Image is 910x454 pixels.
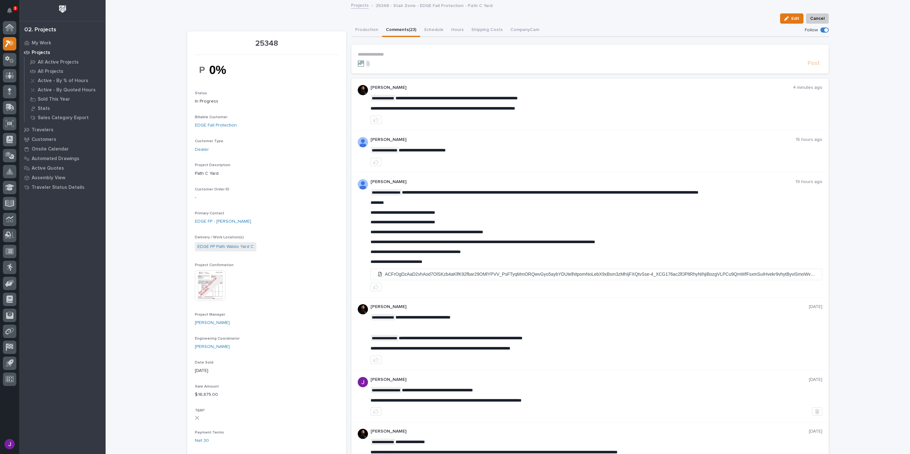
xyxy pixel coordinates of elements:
[32,146,69,152] p: Onsite Calendar
[32,137,56,142] p: Customers
[195,194,339,201] p: -
[810,15,825,22] span: Cancel
[25,113,106,122] a: Sales Category Export
[195,391,339,398] p: $ 16,875.00
[195,91,207,95] span: Status
[195,361,213,365] span: Date Sold
[812,407,822,416] button: Delete post
[808,60,820,67] span: Post
[197,243,254,250] a: EDGE FP Path Waldo Yard C
[791,16,799,21] span: Edit
[24,27,56,34] div: 02. Projects
[195,343,230,350] a: [PERSON_NAME]
[358,85,368,95] img: zmKUmRVDQjmBLfnAs97p
[25,104,106,113] a: Stats
[371,283,381,291] button: like this post
[195,313,225,317] span: Project Manager
[3,437,16,451] button: users-avatar
[195,235,244,239] span: Delivery / Work Location(s)
[195,431,224,435] span: Payment Terms
[371,137,796,142] p: [PERSON_NAME]
[195,212,224,215] span: Primary Contact
[19,173,106,182] a: Assembly View
[32,127,53,133] p: Travelers
[19,144,106,154] a: Onsite Calendar
[195,385,219,389] span: Sale Amount
[195,139,223,143] span: Customer Type
[38,87,96,93] p: Active - By Quoted Hours
[19,154,106,163] a: Automated Drawings
[805,60,822,67] button: Post
[195,188,229,191] span: Customer Order ID
[25,76,106,85] a: Active - By % of Hours
[795,179,822,185] p: 19 hours ago
[195,115,227,119] span: Billable Customer
[195,59,243,81] img: vLhY9tNFSESEqQqBdidNrv9NuEM_5V-f6lOFtQeDiww
[358,179,368,189] img: AOh14GhUnP333BqRmXh-vZ-TpYZQaFVsuOFmGre8SRZf2A=s96-c
[19,38,106,48] a: My Work
[358,137,368,147] img: AD5-WCmqz5_Kcnfb-JNJs0Fv3qBS0Jz1bxG2p1UShlkZ8J-3JKvvASxRW6Lr0wxC8O3POQnnEju8qItGG9E5Uxbglh-85Yquq...
[25,67,106,76] a: All Projects
[57,3,68,15] img: Workspace Logo
[507,24,543,37] button: CompanyCam
[195,337,240,341] span: Engineering Coordinator
[38,115,89,121] p: Sales Category Export
[351,24,382,37] button: Production
[780,13,803,24] button: Edit
[195,122,237,129] a: EDGE Fall Protection
[195,98,339,105] p: In Progress
[32,165,64,171] p: Active Quotes
[358,304,368,314] img: zmKUmRVDQjmBLfnAs97p
[371,116,381,124] button: like this post
[371,429,809,434] p: [PERSON_NAME]
[195,39,339,48] p: 25348
[19,135,106,144] a: Customers
[195,170,339,177] p: Path C Yard
[376,2,492,9] p: 25348 - Stair Zone - EDGE Fall Protection - Path C Yard
[32,50,50,56] p: Projects
[351,1,369,9] a: Projects
[32,185,84,190] p: Traveler Status Details
[195,367,339,374] p: [DATE]
[467,24,507,37] button: Shipping Costs
[38,96,70,102] p: Sold This Year
[32,156,79,162] p: Automated Drawings
[447,24,467,37] button: Hours
[371,407,381,416] button: like this post
[25,85,106,94] a: Active - By Quoted Hours
[3,4,16,17] button: Notifications
[195,146,209,153] a: Dealer
[8,8,16,18] div: Notifications3
[796,137,822,142] p: 15 hours ago
[19,125,106,135] a: Travelers
[420,24,447,37] button: Schedule
[195,163,230,167] span: Project Description
[195,319,230,326] a: [PERSON_NAME]
[809,377,822,382] p: [DATE]
[358,429,368,439] img: zmKUmRVDQjmBLfnAs97p
[32,40,51,46] p: My Work
[371,158,381,166] button: like this post
[14,6,16,11] p: 3
[19,182,106,192] a: Traveler Status Details
[195,437,209,444] a: Net 30
[38,106,50,112] p: Stats
[38,59,79,65] p: All Active Projects
[38,69,63,74] p: All Projects
[19,48,106,57] a: Projects
[382,24,420,37] button: Comments (23)
[38,78,88,84] p: Active - By % of Hours
[371,269,822,280] a: ACFrOgDzAaD2vhAod7OlSKzb4aKlfK92fbar29OMlYPVV_PsFTyqMmORQwvGyo5aybYDUtelhitpomNoLebX9xBsm3zMhIjFX...
[371,356,381,364] button: like this post
[806,13,829,24] button: Cancel
[25,58,106,66] a: All Active Projects
[371,304,809,310] p: [PERSON_NAME]
[371,377,809,382] p: [PERSON_NAME]
[19,163,106,173] a: Active Quotes
[195,263,234,267] span: Project Confirmation
[793,85,822,90] p: 4 minutes ago
[25,95,106,104] a: Sold This Year
[195,409,205,412] span: T&M?
[358,377,368,387] img: ACg8ocLB2sBq07NhafZLDpfZztpbDqa4HYtD3rBf5LhdHf4k=s96-c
